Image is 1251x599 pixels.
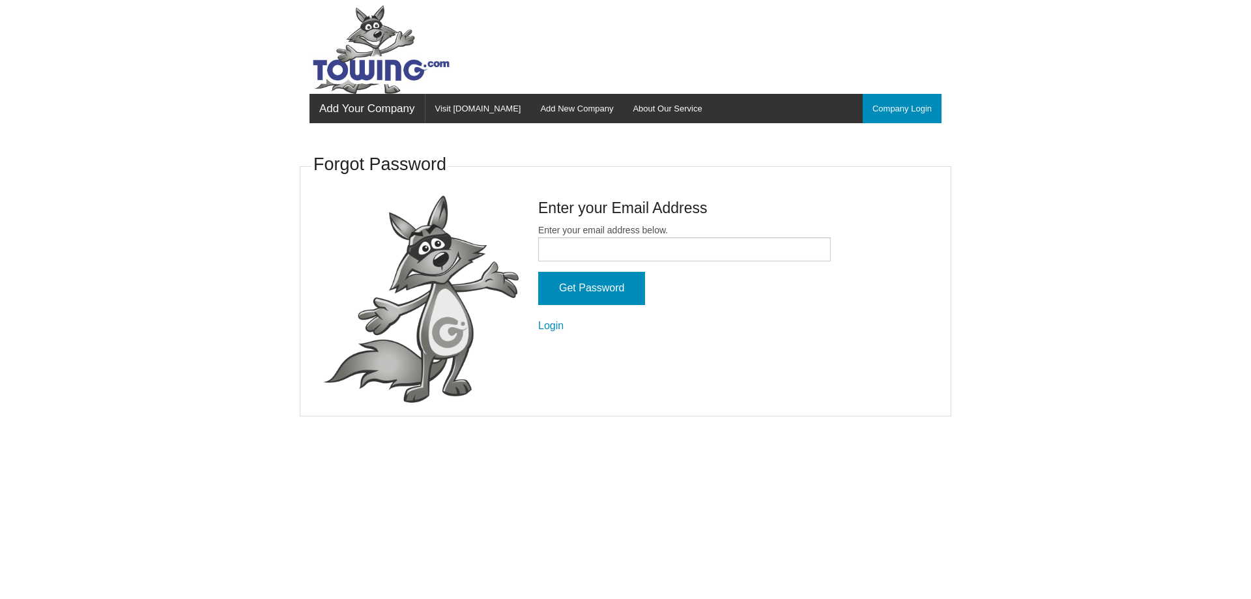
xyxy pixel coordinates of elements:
[425,94,531,123] a: Visit [DOMAIN_NAME]
[623,94,712,123] a: About Our Service
[530,94,623,123] a: Add New Company
[313,153,446,177] h3: Forgot Password
[538,320,564,331] a: Login
[538,237,831,261] input: Enter your email address below.
[863,94,942,123] a: Company Login
[538,224,831,261] label: Enter your email address below.
[538,272,645,305] input: Get Password
[309,5,453,94] img: Towing.com Logo
[309,94,425,123] a: Add Your Company
[323,196,519,403] img: fox-Presenting.png
[538,197,831,218] h4: Enter your Email Address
